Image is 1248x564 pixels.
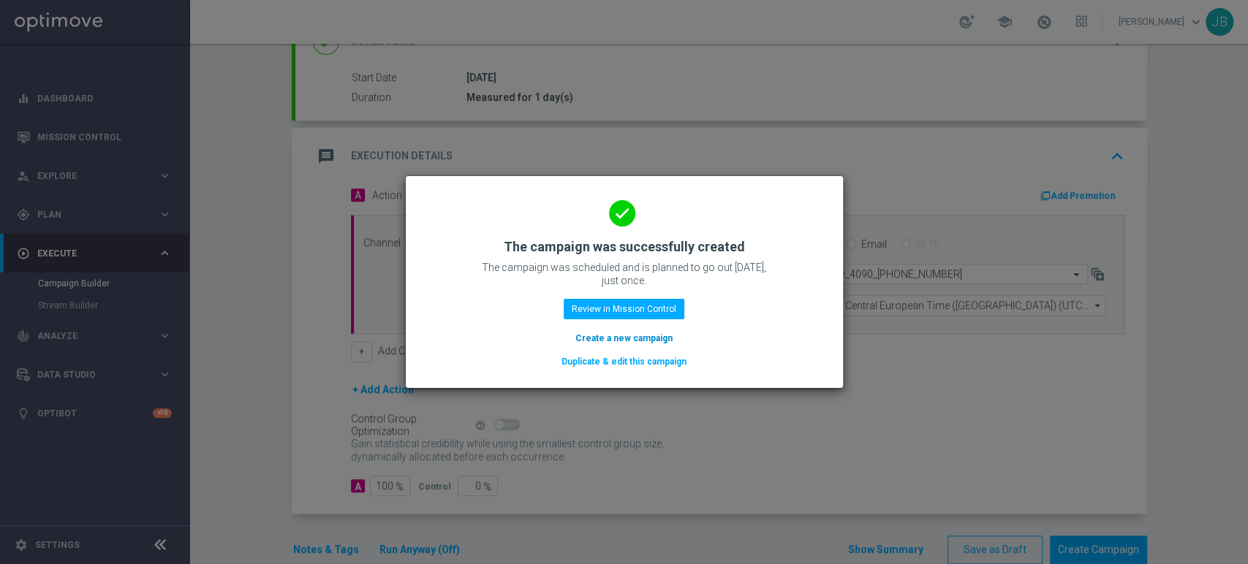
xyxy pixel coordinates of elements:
[478,261,771,287] p: The campaign was scheduled and is planned to go out [DATE], just once.
[560,354,688,370] button: Duplicate & edit this campaign
[564,299,684,319] button: Review in Mission Control
[609,200,635,226] i: done
[574,330,674,346] button: Create a new campaign
[504,238,745,256] h2: The campaign was successfully created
